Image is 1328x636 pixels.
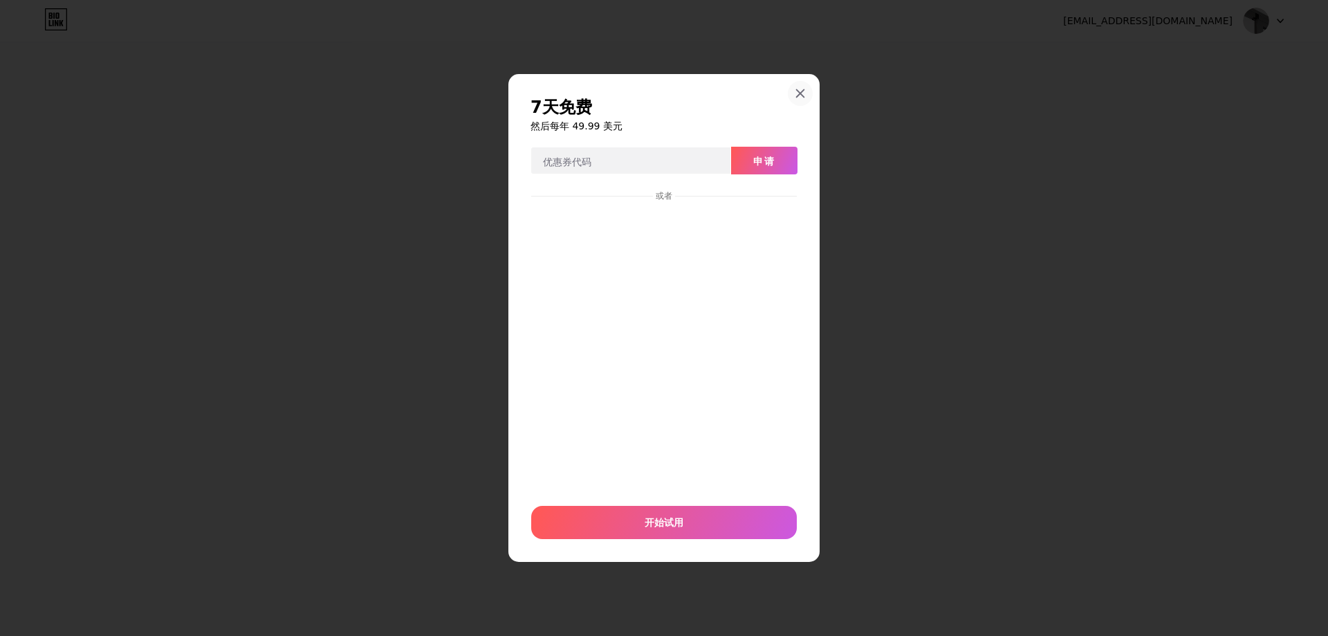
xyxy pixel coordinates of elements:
[528,203,800,491] iframe: 安全支付输入框
[531,147,730,175] input: 优惠券代码
[753,155,775,167] font: 申请
[645,516,683,528] font: 开始试用
[656,191,672,201] font: 或者
[531,98,592,117] font: 7天免费
[531,120,622,131] font: 然后每年 49.99 美元
[731,147,797,174] button: 申请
